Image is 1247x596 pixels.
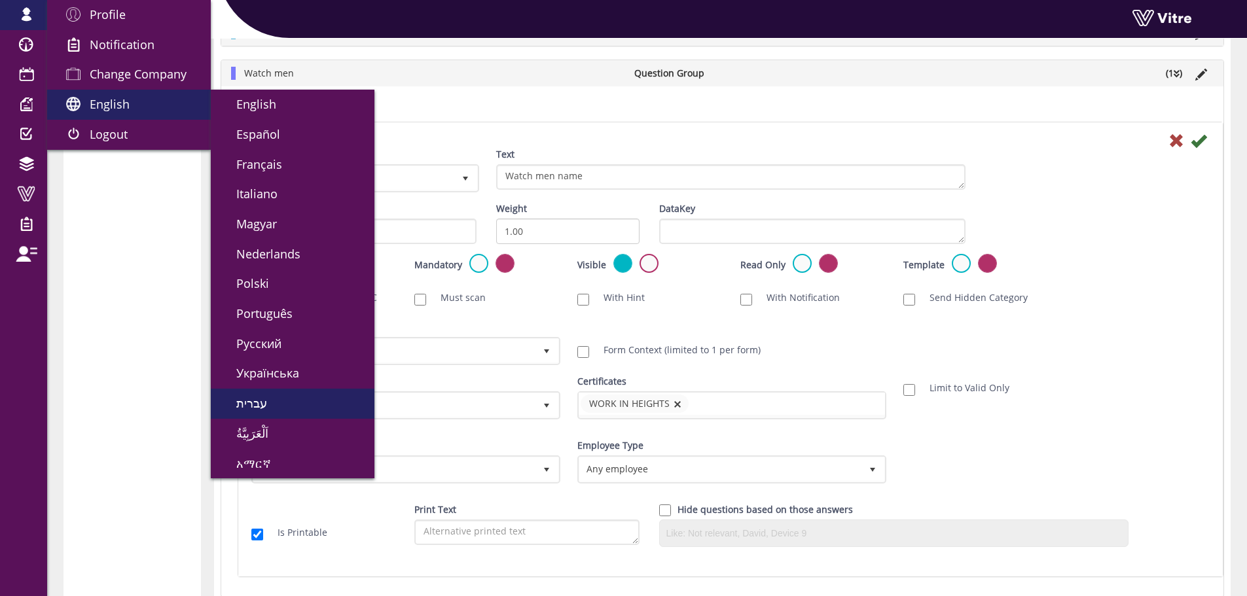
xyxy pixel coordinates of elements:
a: Español [211,120,374,150]
span: Change Company [90,66,187,82]
label: Employee Type [577,439,643,452]
a: English [211,90,374,120]
textarea: Watch men name [496,164,966,190]
span: select [535,339,558,362]
span: delete [670,395,685,412]
label: Text [496,148,515,161]
input: Limit to Valid Only [903,384,915,396]
label: With Notification [753,291,840,304]
input: Hide question based on answer [659,504,671,516]
a: اَلْعَرَبِيَّةُ [211,419,374,449]
span: select [535,393,558,417]
label: Must scan [427,291,486,304]
label: Form Context (limited to 1 per form) [590,343,761,357]
span: English [221,96,276,112]
a: Українська [211,359,374,389]
span: አማርኛ [221,455,271,471]
label: Is Printable [264,526,327,539]
span: Any employee [579,457,861,481]
a: Português [211,299,374,329]
a: Magyar [211,209,374,239]
label: Print Text [414,503,456,516]
a: Русский [211,329,374,359]
input: With Notification [740,294,752,306]
input: With Hint [577,294,589,306]
input: Must scan [414,294,426,306]
span: Logout [90,126,128,142]
span: Magyar [221,216,277,232]
span: Polski [221,275,269,291]
li: Question Group [628,67,774,80]
label: Visible [577,258,606,272]
input: Like: Not relevant, David, Device 9 [663,523,1125,543]
label: Read Only [740,258,786,272]
span: Notification [90,37,154,52]
span: Nederlands [221,246,300,262]
a: Nederlands [211,239,374,270]
span: Русский [221,336,281,351]
span: English [90,96,130,112]
label: Template [903,258,945,272]
input: Form Context (limited to 1 per form) [577,346,589,358]
a: Logout [47,120,211,150]
span: Any company Employee [253,457,535,481]
span: select [861,457,884,481]
a: አማርኛ [211,449,374,479]
span: select [535,457,558,481]
label: Certificates [577,375,626,388]
input: Send Hidden Category [903,294,915,306]
span: Español [221,126,280,142]
a: Polski [211,269,374,299]
span: Certifications [253,393,535,417]
a: Italiano [211,179,374,209]
label: Send Hidden Category [916,291,1028,304]
span: Profile [90,7,126,22]
label: Weight [496,202,527,215]
span: اَلْعَرَبِيَّةُ [221,425,268,441]
a: Change Company [47,60,211,90]
span: Italiano [221,186,278,202]
span: עברית [221,395,267,411]
input: Is Printable [251,529,263,540]
label: Hide questions based on those answers [678,503,853,516]
a: English [47,90,211,120]
label: Limit to Valid Only [916,381,1009,394]
li: (1 ) [1159,67,1189,80]
span: select [454,166,477,190]
a: עברית [211,389,374,419]
span: Watch men [244,67,294,79]
span: Français [221,156,282,172]
label: DataKey [659,202,695,215]
a: Français [211,150,374,180]
span: Work in heights [589,395,670,412]
span: Українська [221,365,299,381]
span: Português [221,306,293,321]
a: Notification [47,30,211,60]
label: Mandatory [414,258,462,272]
label: With Hint [590,291,645,304]
span: Employee [253,339,535,362]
